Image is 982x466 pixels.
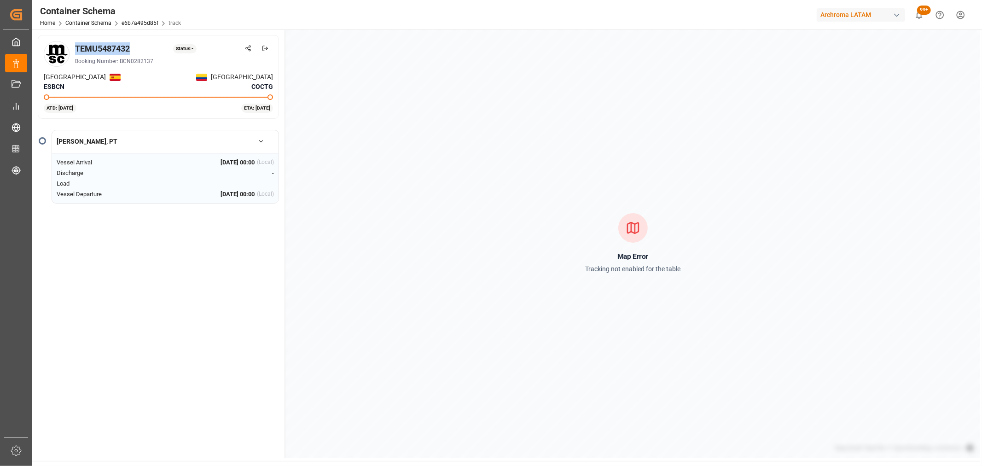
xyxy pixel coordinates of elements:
[617,249,648,264] h2: Map Error
[257,190,274,199] div: (Local)
[65,20,111,26] a: Container Schema
[917,6,931,15] span: 99+
[40,4,181,18] div: Container Schema
[75,57,273,65] div: Booking Number: BCN0282137
[44,104,76,113] div: ATD: [DATE]
[57,169,137,178] div: Discharge
[75,42,130,55] div: TEMU5487432
[241,104,273,113] div: ETA: [DATE]
[52,134,279,150] button: [PERSON_NAME], PT
[251,82,273,92] span: COCTG
[57,179,137,188] div: Load
[211,72,273,82] span: [GEOGRAPHIC_DATA]
[202,179,274,188] div: -
[930,5,950,25] button: Help Center
[202,169,274,178] div: -
[257,158,274,167] div: (Local)
[110,74,121,81] img: Netherlands
[196,74,207,81] img: Netherlands
[173,44,197,53] div: Status: -
[122,20,158,26] a: e6b7a495d85f
[45,42,68,65] img: Carrier Logo
[585,263,680,275] p: Tracking not enabled for the table
[221,158,255,167] span: [DATE] 00:00
[909,5,930,25] button: show 100 new notifications
[817,6,909,23] button: Archroma LATAM
[44,72,106,82] span: [GEOGRAPHIC_DATA]
[57,190,137,199] div: Vessel Departure
[221,190,255,199] span: [DATE] 00:00
[817,8,905,22] div: Archroma LATAM
[44,83,64,90] span: ESBCN
[57,158,137,167] div: Vessel Arrival
[40,20,55,26] a: Home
